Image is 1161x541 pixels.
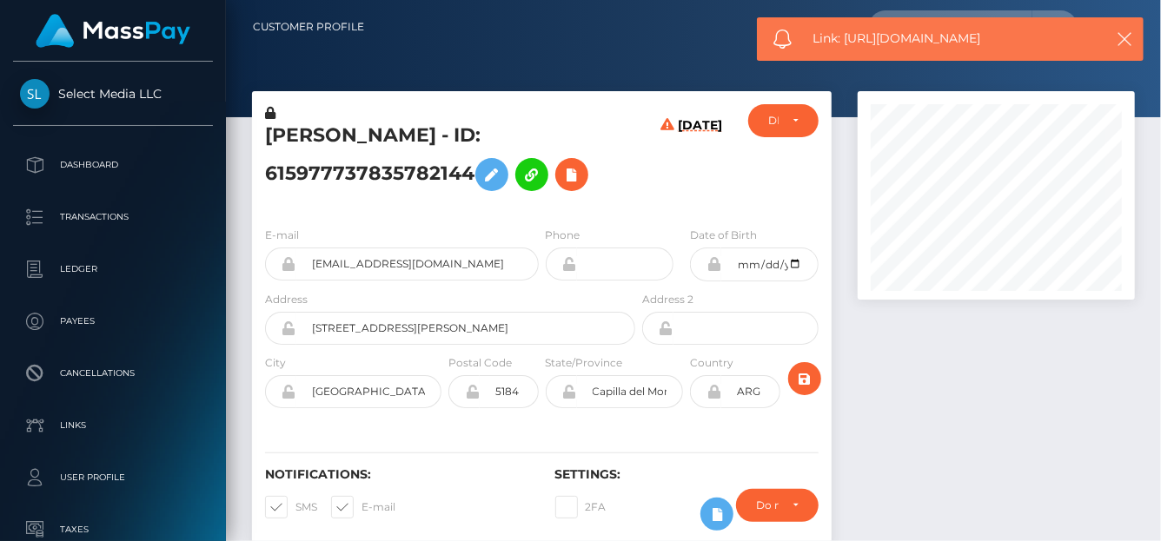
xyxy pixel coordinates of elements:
img: MassPay Logo [36,14,190,48]
img: Select Media LLC [20,79,50,109]
span: Select Media LLC [13,86,213,102]
p: Cancellations [20,360,206,386]
p: Dashboard [20,152,206,178]
p: Payees [20,308,206,334]
p: Links [20,412,206,439]
p: Transactions [20,204,206,230]
span: Link: [URL][DOMAIN_NAME] [813,30,1092,48]
p: Ledger [20,256,206,282]
p: User Profile [20,465,206,491]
